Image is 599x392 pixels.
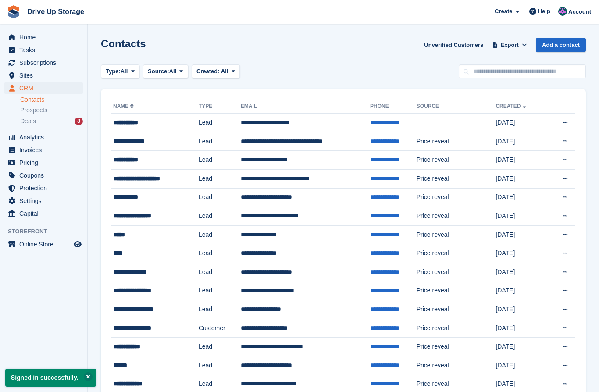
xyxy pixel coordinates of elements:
span: Capital [19,207,72,220]
td: [DATE] [496,169,546,188]
span: Type: [106,67,121,76]
a: Deals 8 [20,117,83,126]
button: Type: All [101,64,139,79]
a: menu [4,44,83,56]
td: [DATE] [496,356,546,375]
a: Preview store [72,239,83,249]
td: Lead [199,114,241,132]
button: Created: All [192,64,240,79]
img: Andy [558,7,567,16]
a: Add a contact [536,38,586,52]
td: Price reveal [417,244,496,263]
th: Phone [370,100,417,114]
button: Export [490,38,529,52]
a: menu [4,57,83,69]
a: Contacts [20,96,83,104]
a: menu [4,207,83,220]
td: Price reveal [417,282,496,300]
td: [DATE] [496,319,546,338]
a: menu [4,238,83,250]
td: Price reveal [417,300,496,319]
th: Email [241,100,370,114]
span: All [121,67,128,76]
span: Settings [19,195,72,207]
td: [DATE] [496,207,546,226]
span: All [169,67,177,76]
td: Price reveal [417,151,496,170]
a: Prospects [20,106,83,115]
span: Deals [20,117,36,125]
p: Signed in successfully. [5,369,96,387]
a: menu [4,131,83,143]
td: [DATE] [496,132,546,151]
span: Help [538,7,550,16]
td: Price reveal [417,207,496,226]
a: menu [4,82,83,94]
td: Lead [199,207,241,226]
td: [DATE] [496,225,546,244]
a: Drive Up Storage [24,4,88,19]
span: CRM [19,82,72,94]
td: Lead [199,356,241,375]
span: Analytics [19,131,72,143]
td: [DATE] [496,338,546,356]
span: All [221,68,228,75]
td: Price reveal [417,356,496,375]
span: Sites [19,69,72,82]
span: Home [19,31,72,43]
th: Type [199,100,241,114]
span: Coupons [19,169,72,182]
td: Lead [199,300,241,319]
td: Price reveal [417,338,496,356]
td: Price reveal [417,225,496,244]
span: Pricing [19,157,72,169]
a: Name [113,103,135,109]
span: Source: [148,67,169,76]
td: Price reveal [417,132,496,151]
td: Lead [199,338,241,356]
td: Price reveal [417,319,496,338]
span: Created: [196,68,220,75]
td: [DATE] [496,282,546,300]
td: [DATE] [496,188,546,207]
a: menu [4,195,83,207]
td: [DATE] [496,263,546,282]
td: Lead [199,169,241,188]
span: Invoices [19,144,72,156]
h1: Contacts [101,38,146,50]
a: Unverified Customers [421,38,487,52]
td: [DATE] [496,114,546,132]
td: Lead [199,282,241,300]
td: Lead [199,132,241,151]
td: Price reveal [417,169,496,188]
td: Lead [199,188,241,207]
td: Price reveal [417,263,496,282]
a: menu [4,144,83,156]
td: [DATE] [496,244,546,263]
span: Export [501,41,519,50]
td: [DATE] [496,151,546,170]
th: Source [417,100,496,114]
img: stora-icon-8386f47178a22dfd0bd8f6a31ec36ba5ce8667c1dd55bd0f319d3a0aa187defe.svg [7,5,20,18]
span: Create [495,7,512,16]
span: Tasks [19,44,72,56]
a: menu [4,69,83,82]
span: Account [568,7,591,16]
td: Lead [199,151,241,170]
span: Prospects [20,106,47,114]
button: Source: All [143,64,188,79]
a: Created [496,103,528,109]
div: 8 [75,118,83,125]
span: Protection [19,182,72,194]
a: menu [4,169,83,182]
a: menu [4,182,83,194]
td: [DATE] [496,300,546,319]
span: Online Store [19,238,72,250]
span: Storefront [8,227,87,236]
td: Price reveal [417,188,496,207]
td: Lead [199,225,241,244]
span: Subscriptions [19,57,72,69]
td: Lead [199,263,241,282]
td: Customer [199,319,241,338]
a: menu [4,157,83,169]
